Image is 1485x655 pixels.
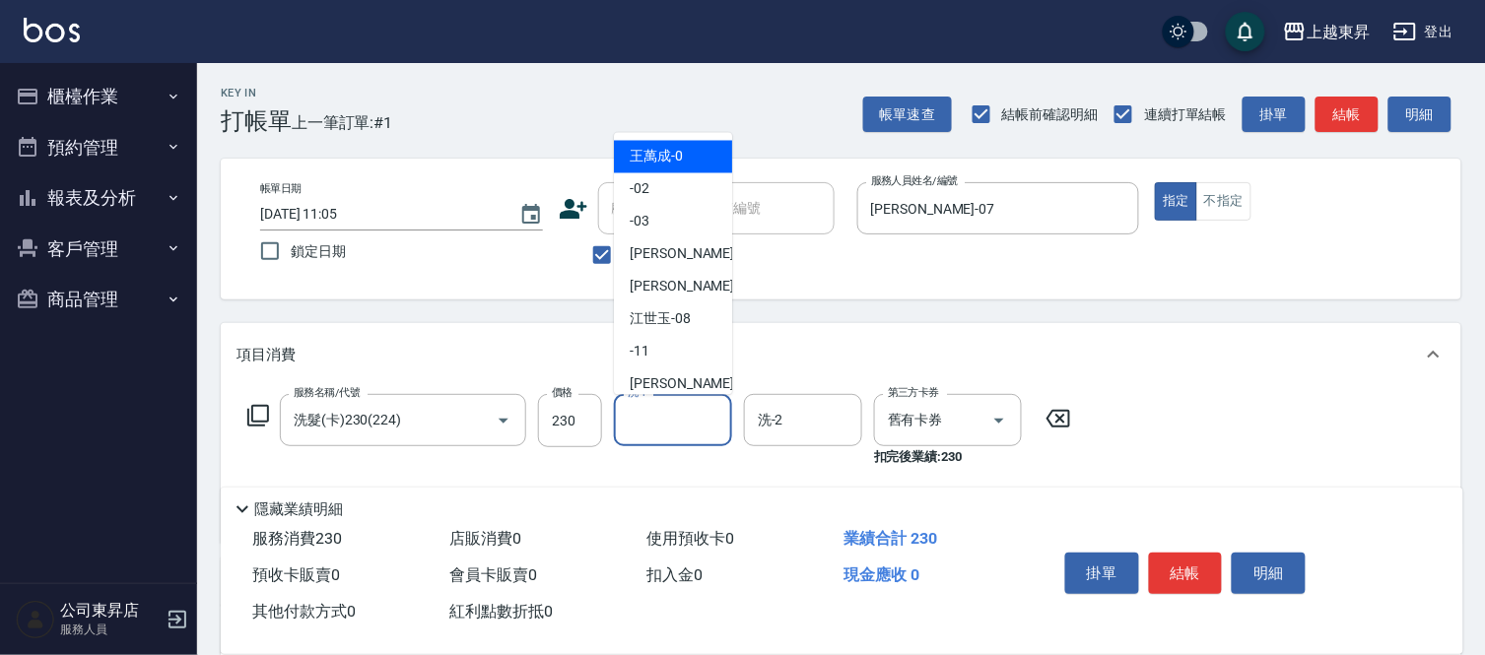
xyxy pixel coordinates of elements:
div: 上越東昇 [1307,20,1370,44]
p: 服務人員 [60,621,161,638]
span: 紅利點數折抵 0 [449,602,553,621]
label: 服務人員姓名/編號 [871,173,958,188]
button: 指定 [1155,182,1197,221]
span: 連續打單結帳 [1144,104,1227,125]
p: 隱藏業績明細 [254,499,343,520]
button: save [1226,12,1265,51]
img: Logo [24,18,80,42]
button: 登出 [1385,14,1461,50]
button: 明細 [1232,553,1306,594]
span: -02 [630,179,649,200]
label: 價格 [552,385,573,400]
span: 江世玉 -08 [630,309,691,330]
p: 扣完後業績: 230 [874,446,1034,467]
button: 上越東昇 [1275,12,1378,52]
button: 結帳 [1316,97,1379,133]
button: 掛單 [1065,553,1139,594]
span: -11 [630,342,649,362]
label: 服務名稱/代號 [294,385,360,400]
button: 報表及分析 [8,172,189,224]
button: 掛單 [1243,97,1306,133]
button: 結帳 [1149,553,1223,594]
span: 結帳前確認明細 [1002,104,1099,125]
button: 不指定 [1196,182,1251,221]
span: [PERSON_NAME] -14 [630,374,754,395]
span: 鎖定日期 [291,241,346,262]
div: 項目消費 [221,323,1461,386]
span: 其他付款方式 0 [252,602,356,621]
span: 扣入金 0 [646,565,703,584]
span: -03 [630,212,649,232]
button: 帳單速查 [863,97,952,133]
label: 第三方卡券 [888,385,939,400]
button: 櫃檯作業 [8,71,189,122]
button: 明細 [1388,97,1451,133]
input: YYYY/MM/DD hh:mm [260,198,500,230]
span: 會員卡販賣 0 [449,565,537,584]
img: Person [16,600,55,639]
button: 商品管理 [8,274,189,325]
button: 客戶管理 [8,224,189,275]
span: 現金應收 0 [844,565,919,584]
span: 服務消費 230 [252,529,342,548]
h2: Key In [221,87,292,99]
label: 帳單日期 [260,181,302,196]
button: Open [488,405,519,436]
button: Choose date, selected date is 2025-08-13 [507,191,555,238]
span: [PERSON_NAME] -04 [630,244,754,265]
span: 使用預收卡 0 [646,529,734,548]
h5: 公司東昇店 [60,601,161,621]
span: 預收卡販賣 0 [252,565,340,584]
span: 店販消費 0 [449,529,521,548]
h3: 打帳單 [221,107,292,135]
span: 上一筆訂單:#1 [292,110,393,135]
span: 業績合計 230 [844,529,937,548]
p: 項目消費 [236,345,296,365]
span: 王萬成 -0 [630,147,683,167]
button: 預約管理 [8,122,189,173]
button: Open [983,405,1015,436]
span: [PERSON_NAME] -07 [630,277,754,297]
